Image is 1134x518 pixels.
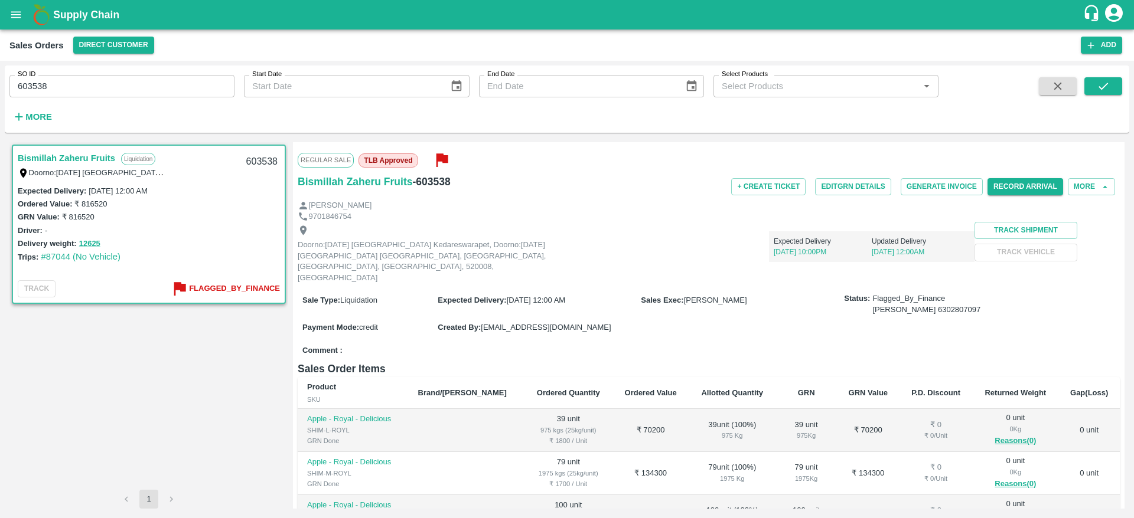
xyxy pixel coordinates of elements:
[115,490,183,509] nav: pagination navigation
[18,199,72,208] label: Ordered Value:
[909,473,963,484] div: ₹ 0 / Unit
[909,430,963,441] div: ₹ 0 / Unit
[641,296,683,304] label: Sales Exec :
[9,38,64,53] div: Sales Orders
[698,430,766,441] div: 975 Kg
[982,412,1049,448] div: 0 unit
[2,1,30,28] button: open drawer
[41,252,120,261] a: #87044 (No Vehicle)
[307,468,399,478] div: SHIM-M-ROYL
[872,236,970,247] p: Updated Delivery
[911,388,960,397] b: P.D. Discount
[139,490,158,509] button: page 1
[244,75,441,97] input: Start Date
[785,419,827,441] div: 39 unit
[252,70,282,79] label: Start Date
[307,435,399,446] div: GRN Done
[359,323,378,332] span: credit
[982,434,1049,448] button: Reasons(0)
[307,500,399,511] p: Apple - Royal - Delicious
[698,419,766,441] div: 39 unit ( 100 %)
[418,388,507,397] b: Brand/[PERSON_NAME]
[189,282,280,296] b: Flagged_By_Finance
[481,323,611,332] span: [EMAIL_ADDRESS][DOMAIN_NAME]
[18,70,35,79] label: SO ID
[25,112,52,122] strong: More
[18,186,86,195] label: Expected Delivery :
[919,78,934,94] button: Open
[298,240,563,283] p: Doorno:[DATE] [GEOGRAPHIC_DATA] Kedareswarapet, Doorno:[DATE] [GEOGRAPHIC_DATA] [GEOGRAPHIC_DATA]...
[9,75,234,97] input: Enter SO ID
[534,478,603,489] div: ₹ 1700 / Unit
[982,424,1049,434] div: 0 Kg
[18,253,38,261] label: Trips:
[307,478,399,489] div: GRN Done
[872,293,980,315] span: Flagged_By_Finance
[359,153,418,168] span: TLB Approved
[438,323,481,332] label: Created By :
[307,394,399,405] div: SKU
[479,75,676,97] input: End Date
[18,239,77,248] label: Delivery weight:
[717,78,915,94] input: Select Products
[844,293,870,304] label: Status:
[1083,4,1103,25] div: customer-support
[18,150,115,166] a: Bismillah Zaheru Fruits
[524,452,612,495] td: 79 unit
[625,388,677,397] b: Ordered Value
[701,388,763,397] b: Allotted Quantity
[298,153,354,167] span: Regular Sale
[901,178,983,195] button: Generate Invoice
[909,462,963,473] div: ₹ 0
[785,430,827,441] div: 975 Kg
[982,467,1049,477] div: 0 Kg
[445,75,468,97] button: Choose date
[698,473,766,484] div: 1975 Kg
[412,173,450,190] h6: - 603538
[680,75,703,97] button: Choose date
[524,409,612,452] td: 39 unit
[1068,178,1115,195] button: More
[988,178,1063,195] button: Record Arrival
[909,505,963,516] div: ₹ 0
[74,199,107,208] label: ₹ 816520
[684,296,747,304] span: [PERSON_NAME]
[982,477,1049,491] button: Reasons(0)
[785,462,827,484] div: 79 unit
[298,173,412,190] a: Bismillah Zaheru Fruits
[30,3,53,27] img: logo
[537,388,600,397] b: Ordered Quantity
[487,70,514,79] label: End Date
[837,409,900,452] td: ₹ 70200
[872,304,980,316] div: [PERSON_NAME] 6302807097
[18,226,43,235] label: Driver:
[170,279,280,299] button: Flagged_By_Finance
[815,178,891,195] button: EditGRN Details
[872,247,970,257] p: [DATE] 12:00AM
[1070,388,1108,397] b: Gap(Loss)
[45,226,47,235] label: -
[239,148,285,176] div: 603538
[975,222,1077,239] button: Track Shipment
[298,360,1120,377] h6: Sales Order Items
[1103,2,1125,27] div: account of current user
[438,296,506,304] label: Expected Delivery :
[849,388,888,397] b: GRN Value
[53,6,1083,23] a: Supply Chain
[29,168,807,177] label: Doorno:[DATE] [GEOGRAPHIC_DATA] Kedareswarapet, Doorno:[DATE] [GEOGRAPHIC_DATA] [GEOGRAPHIC_DATA]...
[302,323,359,332] label: Payment Mode :
[731,178,806,195] button: + Create Ticket
[985,388,1046,397] b: Returned Weight
[909,419,963,431] div: ₹ 0
[18,212,60,221] label: GRN Value:
[53,9,119,21] b: Supply Chain
[534,425,603,435] div: 975 kgs (25kg/unit)
[534,435,603,446] div: ₹ 1800 / Unit
[302,345,343,356] label: Comment :
[722,70,768,79] label: Select Products
[507,296,565,304] span: [DATE] 12:00 AM
[79,237,100,251] button: 12625
[309,211,351,222] p: 9701846754
[1058,452,1120,495] td: 0 unit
